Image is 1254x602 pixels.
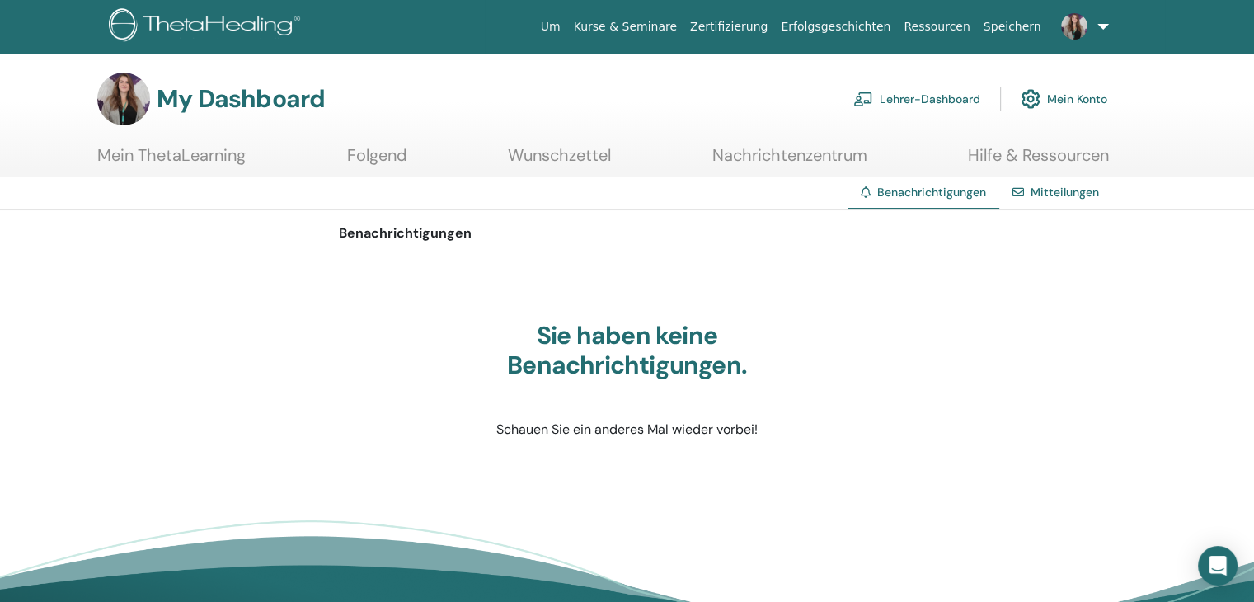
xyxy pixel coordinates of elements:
[339,223,916,243] p: Benachrichtigungen
[712,145,867,177] a: Nachrichtenzentrum
[97,73,150,125] img: default.jpg
[968,145,1109,177] a: Hilfe & Ressourcen
[534,12,567,42] a: Um
[1198,546,1238,586] div: Open Intercom Messenger
[683,12,774,42] a: Zertifizierung
[347,145,407,177] a: Folgend
[853,92,873,106] img: chalkboard-teacher.svg
[157,84,325,114] h3: My Dashboard
[421,321,834,380] h3: Sie haben keine Benachrichtigungen.
[977,12,1048,42] a: Speichern
[1021,81,1107,117] a: Mein Konto
[421,420,834,440] p: Schauen Sie ein anderes Mal wieder vorbei!
[897,12,976,42] a: Ressourcen
[97,145,246,177] a: Mein ThetaLearning
[774,12,897,42] a: Erfolgsgeschichten
[109,8,306,45] img: logo.png
[853,81,980,117] a: Lehrer-Dashboard
[567,12,683,42] a: Kurse & Seminare
[1061,13,1087,40] img: default.jpg
[508,145,611,177] a: Wunschzettel
[1031,185,1099,200] a: Mitteilungen
[877,185,986,200] span: Benachrichtigungen
[1021,85,1040,113] img: cog.svg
